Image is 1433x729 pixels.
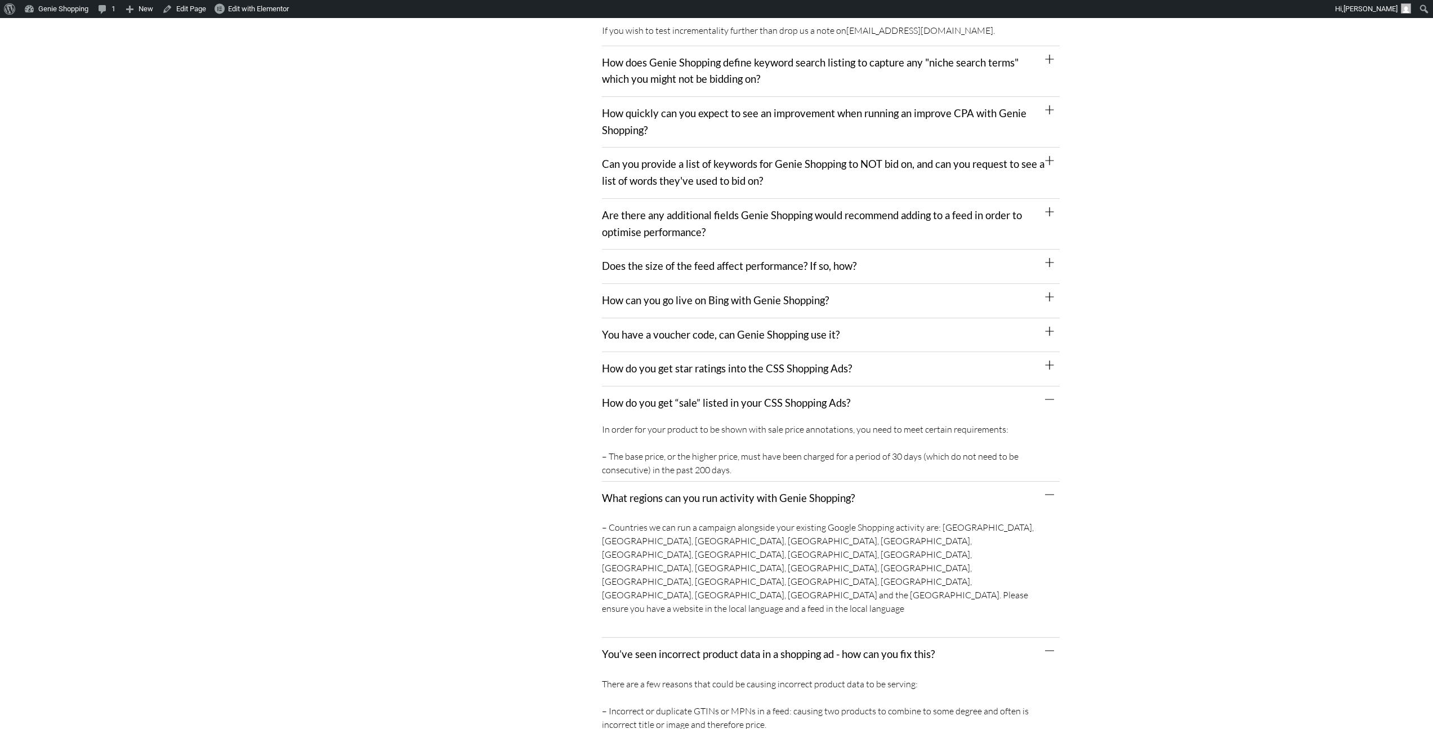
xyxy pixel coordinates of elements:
a: How quickly can you expect to see an improvement when running an improve CPA with Genie Shopping? [602,107,1026,136]
div: What regions can you run activity with Genie Shopping? [602,515,1060,638]
div: Can you provide a list of keywords for Genie Shopping to NOT bid on, and can you request to see a... [602,148,1060,198]
a: Can you provide a list of keywords for Genie Shopping to NOT bid on, and can you request to see a... [602,158,1044,187]
span: [PERSON_NAME] [1343,5,1398,13]
a: What regions can you run activity with Genie Shopping? [602,492,855,504]
a: You have a voucher code, can Genie Shopping use it? [602,328,840,341]
div: You’ve seen incorrect product data in a shopping ad - how can you fix this? [602,638,1060,672]
div: How quickly can you expect to see an improvement when running an improve CPA with Genie Shopping? [602,97,1060,148]
div: How do you get “sale” listed in your CSS Shopping Ads? [602,386,1060,420]
div: Are there any additional fields Genie Shopping would recommend adding to a feed in order to optim... [602,199,1060,250]
a: How can you go live on Bing with Genie Shopping? [602,294,829,306]
a: How do you get “sale” listed in your CSS Shopping Ads? [602,397,850,409]
span: Edit with Elementor [228,5,289,13]
div: Does the size of the feed affect performance? If so, how? [602,250,1060,284]
div: You have a voucher code, can Genie Shopping use it? [602,318,1060,353]
div: How does Genie Shopping define keyword search listing to capture any "niche search terms" which y... [602,46,1060,97]
a: How does Genie Shopping define keyword search listing to capture any "niche search terms" which y... [602,56,1019,86]
a: Are there any additional fields Genie Shopping would recommend adding to a feed in order to optim... [602,209,1022,238]
a: You’ve seen incorrect product data in a shopping ad - how can you fix this? [602,648,935,660]
div: How do you get “sale” listed in your CSS Shopping Ads? [602,420,1060,482]
a: Does the size of the feed affect performance? If so, how? [602,260,856,272]
div: What regions can you run activity with Genie Shopping? [602,482,1060,515]
div: How can you go live on Bing with Genie Shopping? [602,284,1060,318]
a: How do you get star ratings into the CSS Shopping Ads? [602,362,852,375]
div: How do you get star ratings into the CSS Shopping Ads? [602,352,1060,386]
